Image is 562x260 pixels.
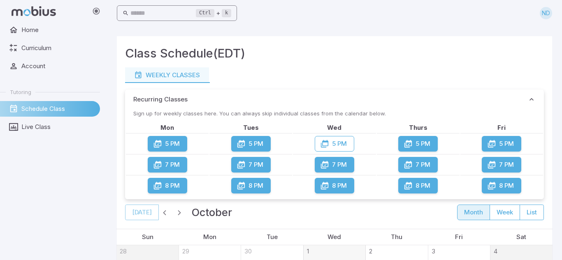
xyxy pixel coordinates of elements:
[315,178,354,193] button: 8 PM
[388,229,406,245] a: Thursday
[196,8,231,18] div: +
[428,245,435,256] a: October 3, 2025
[324,229,344,245] a: Wednesday
[457,205,490,220] button: month
[21,122,94,131] span: Live Class
[21,44,94,53] span: Curriculum
[200,229,220,245] a: Monday
[125,205,159,220] button: [DATE]
[126,123,209,132] th: Mon
[315,136,354,152] button: 5 PM
[398,157,438,173] button: 7 PM
[222,9,231,17] kbd: k
[398,178,438,193] button: 8 PM
[231,136,271,152] button: 5 PM
[482,157,521,173] button: 7 PM
[148,136,187,152] button: 5 PM
[139,229,157,245] a: Sunday
[513,229,529,245] a: Saturday
[293,123,376,132] th: Wed
[192,204,232,221] h2: October
[460,123,543,132] th: Fri
[134,71,200,80] div: Weekly Classes
[179,245,189,256] a: September 29, 2025
[125,109,544,117] p: Sign up for weekly classes here. You can always skip individual classes from the calendar below.
[125,44,245,62] h3: Class Schedule (EDT)
[10,88,31,96] span: Tutoring
[159,207,170,218] button: Previous month
[482,136,521,152] button: 5 PM
[490,205,520,220] button: week
[263,229,281,245] a: Tuesday
[452,229,466,245] a: Friday
[315,157,354,173] button: 7 PM
[304,245,309,256] a: October 1, 2025
[209,123,292,132] th: Tues
[125,109,544,199] div: Recurring Classes
[490,245,497,256] a: October 4, 2025
[540,7,552,19] div: ND
[366,245,372,256] a: October 2, 2025
[377,123,460,132] th: Thurs
[398,136,438,152] button: 5 PM
[231,157,271,173] button: 7 PM
[482,178,521,193] button: 8 PM
[174,207,185,218] button: Next month
[116,245,127,256] a: September 28, 2025
[148,157,187,173] button: 7 PM
[21,104,94,113] span: Schedule Class
[241,245,252,256] a: September 30, 2025
[21,62,94,71] span: Account
[133,95,188,104] p: Recurring Classes
[520,205,544,220] button: list
[196,9,214,17] kbd: Ctrl
[21,25,94,35] span: Home
[231,178,271,193] button: 8 PM
[125,90,544,109] button: Recurring Classes
[148,178,187,193] button: 8 PM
